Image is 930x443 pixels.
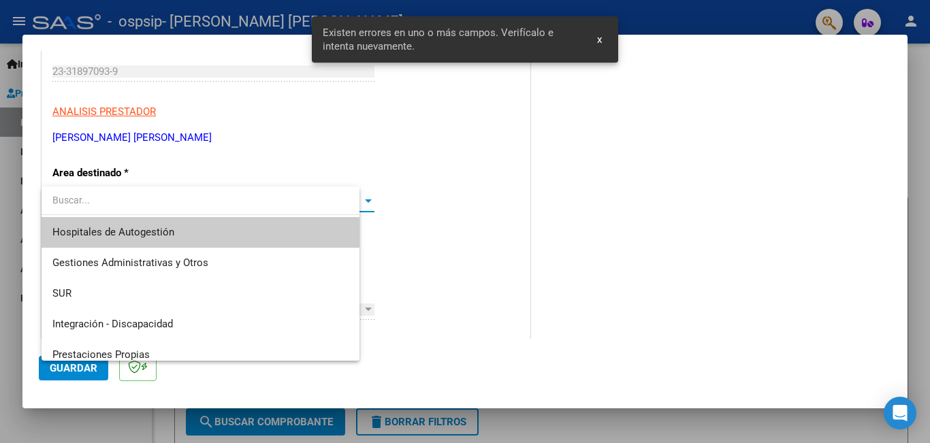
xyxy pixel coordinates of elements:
span: Prestaciones Propias [52,348,150,361]
span: SUR [52,287,71,299]
input: dropdown search [42,186,359,214]
span: Hospitales de Autogestión [52,226,174,238]
span: Gestiones Administrativas y Otros [52,257,208,269]
span: Integración - Discapacidad [52,318,173,330]
div: Open Intercom Messenger [884,397,916,429]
